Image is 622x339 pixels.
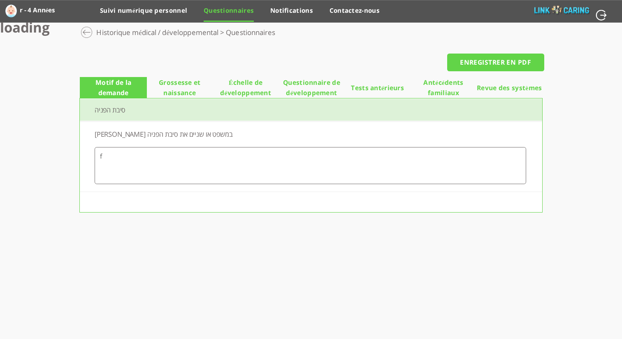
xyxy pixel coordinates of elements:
[20,3,56,16] label: r - 4 Années
[100,6,187,21] a: Suivi numérique personnel
[534,5,590,16] img: linkCaringLogo_03.png
[270,6,313,21] a: Notifications
[204,6,254,21] a: Questionnaires
[330,6,380,21] a: Contactez-nous
[5,5,17,17] img: childBoyIcon.png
